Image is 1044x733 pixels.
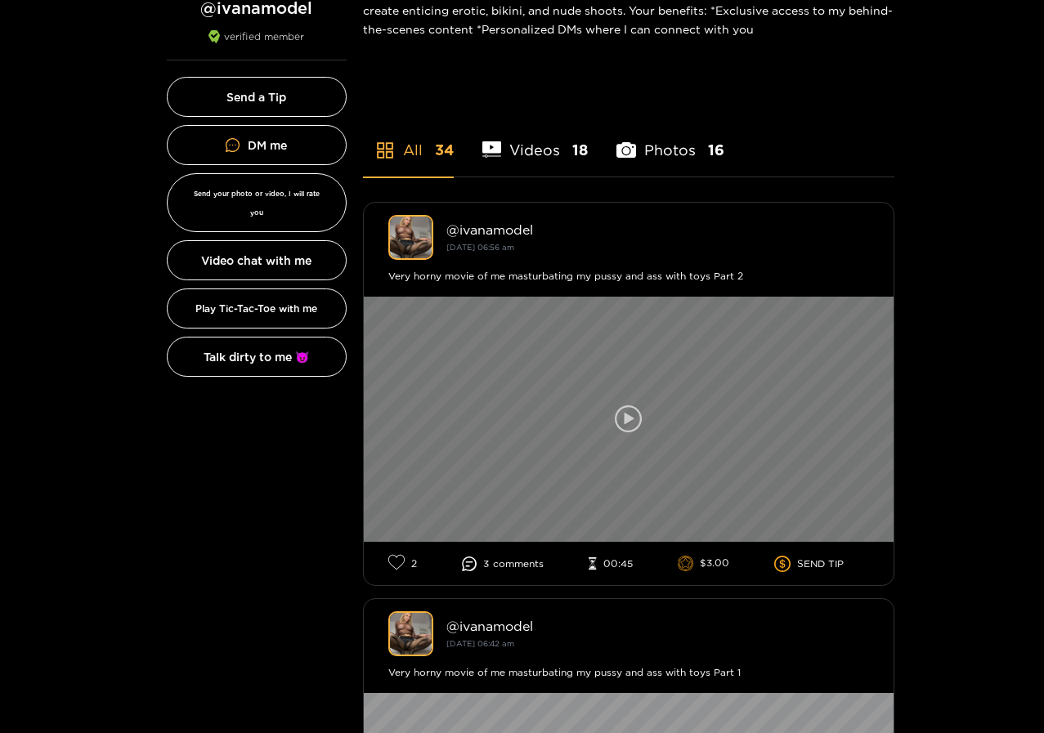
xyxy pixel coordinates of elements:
[167,30,347,60] div: verified member
[589,557,633,570] li: 00:45
[375,141,395,160] span: appstore
[167,173,347,232] button: Send your photo or video, I will rate you
[388,611,433,656] img: ivanamodel
[167,288,347,329] button: Play Tic-Tac-Toe with me
[388,215,433,260] img: ivanamodel
[446,243,514,252] small: [DATE] 06:56 am
[678,556,730,572] li: $3.00
[708,140,724,160] span: 16
[167,337,347,377] button: Talk dirty to me 😈
[167,125,347,165] button: DM me
[774,556,844,572] li: SEND TIP
[774,556,797,572] span: dollar
[446,222,869,237] div: @ ivanamodel
[572,140,588,160] span: 18
[462,556,544,571] li: 3
[167,77,347,117] button: Send a Tip
[388,268,869,284] div: Very horny movie of me masturbating my pussy and ass with toys Part 2
[446,619,869,633] div: @ ivanamodel
[167,240,347,280] button: Video chat with me
[482,103,589,177] li: Videos
[388,664,869,681] div: Very horny movie of me masturbating my pussy and ass with toys Part 1
[363,103,454,177] li: All
[446,639,514,648] small: [DATE] 06:42 am
[388,554,417,573] li: 2
[435,140,454,160] span: 34
[616,103,724,177] li: Photos
[493,558,544,570] span: comment s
